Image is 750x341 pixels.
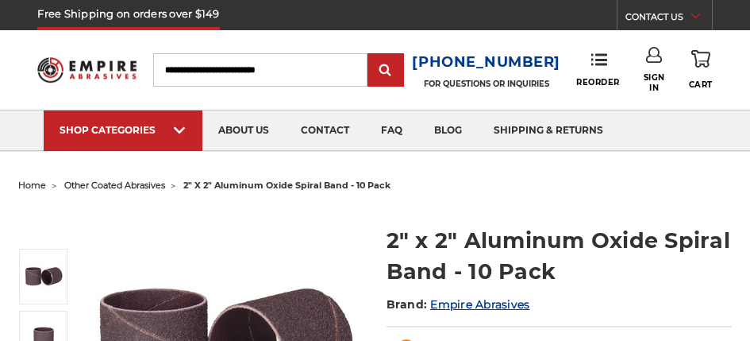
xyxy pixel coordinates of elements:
[412,79,560,89] p: FOR QUESTIONS OR INQUIRIES
[24,257,63,296] img: 2" x 2" AOX Spiral Bands
[412,51,560,74] a: [PHONE_NUMBER]
[387,297,428,312] span: Brand:
[18,180,46,191] a: home
[370,55,402,87] input: Submit
[418,110,478,151] a: blog
[285,110,365,151] a: contact
[689,79,713,90] span: Cart
[387,225,732,287] h1: 2" x 2" Aluminum Oxide Spiral Band - 10 Pack
[478,110,619,151] a: shipping & returns
[37,51,136,90] img: Empire Abrasives
[60,124,187,136] div: SHOP CATEGORIES
[576,52,620,87] a: Reorder
[202,110,285,151] a: about us
[365,110,418,151] a: faq
[183,180,390,191] span: 2" x 2" aluminum oxide spiral band - 10 pack
[689,47,713,92] a: Cart
[625,8,712,30] a: CONTACT US
[64,180,165,191] a: other coated abrasives
[576,77,620,87] span: Reorder
[430,297,529,312] a: Empire Abrasives
[640,72,667,93] span: Sign In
